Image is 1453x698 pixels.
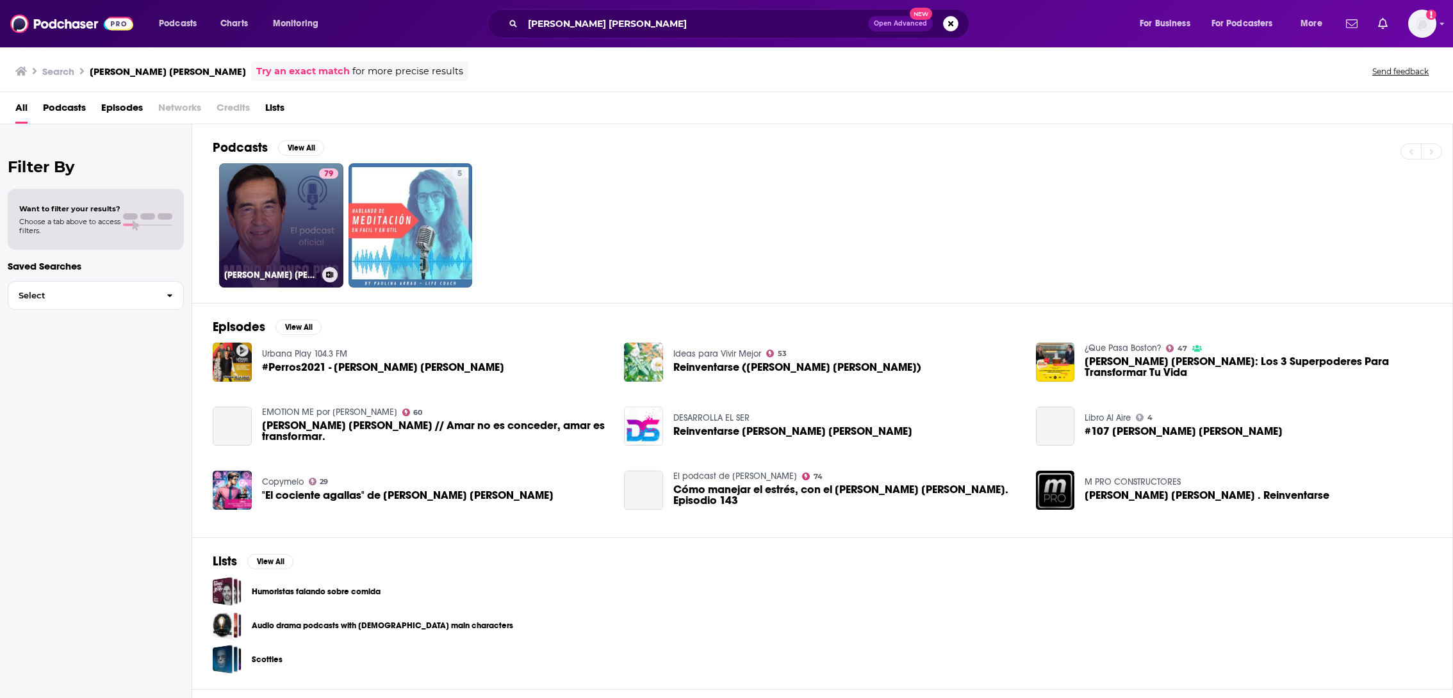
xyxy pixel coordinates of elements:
[1147,415,1153,421] span: 4
[1408,10,1436,38] span: Logged in as edeason
[101,97,143,124] a: Episodes
[1368,66,1432,77] button: Send feedback
[673,426,912,437] a: Reinventarse Dr Mario Alonso Puig
[1085,356,1432,378] span: [PERSON_NAME] [PERSON_NAME]: Los 3 Superpoderes Para Transformar Tu Vida
[673,484,1021,506] span: Cómo manejar el estrés, con el [PERSON_NAME] [PERSON_NAME]. Episodio 143
[213,140,268,156] h2: Podcasts
[213,577,242,606] span: Humoristas falando sobre comida
[673,412,750,423] a: DESARROLLA EL SER
[262,362,504,373] span: #Perros2021 - [PERSON_NAME] [PERSON_NAME]
[15,97,28,124] a: All
[868,16,933,31] button: Open AdvancedNew
[262,362,504,373] a: #Perros2021 - Dr Mario Alonso Puig
[814,474,823,480] span: 74
[8,291,156,300] span: Select
[624,343,663,382] img: Reinventarse (Dr. Mario Alonso Puig)
[413,410,422,416] span: 60
[1136,414,1153,421] a: 4
[8,281,184,310] button: Select
[1373,13,1393,35] a: Show notifications dropdown
[262,490,554,501] a: "El cociente agallas" de Dr. Mario Alonso Puig
[213,471,252,510] img: "El cociente agallas" de Dr. Mario Alonso Puig
[90,65,246,77] h3: [PERSON_NAME] [PERSON_NAME]
[213,319,322,335] a: EpisodesView All
[1178,346,1187,352] span: 47
[1203,13,1292,34] button: open menu
[1085,426,1283,437] span: #107 [PERSON_NAME] [PERSON_NAME]
[159,15,197,33] span: Podcasts
[219,163,343,288] a: 79[PERSON_NAME] [PERSON_NAME]
[1211,15,1273,33] span: For Podcasters
[217,97,250,124] span: Credits
[43,97,86,124] a: Podcasts
[213,140,324,156] a: PodcastsView All
[802,473,823,480] a: 74
[10,12,133,36] img: Podchaser - Follow, Share and Rate Podcasts
[247,554,293,569] button: View All
[673,362,921,373] span: Reinventarse ([PERSON_NAME] [PERSON_NAME])
[252,653,283,667] a: Scotties
[673,471,797,482] a: El podcast de Cristina Mitre
[1426,10,1436,20] svg: Add a profile image
[1085,426,1283,437] a: #107 Dr. Mario Alonso Puig
[349,163,473,288] a: 5
[212,13,256,34] a: Charts
[1085,476,1181,487] a: M PRO CONSTRUCTORES
[673,426,912,437] span: Reinventarse [PERSON_NAME] [PERSON_NAME]
[213,553,293,569] a: ListsView All
[1036,471,1075,510] img: Dr Mario Alonso Puig . Reinventarse
[452,168,467,179] a: 5
[262,476,304,487] a: Copymelo
[256,64,350,79] a: Try an exact match
[19,217,120,235] span: Choose a tab above to access filters.
[8,158,184,176] h2: Filter By
[309,478,329,485] a: 29
[1140,15,1190,33] span: For Business
[252,585,381,599] a: Humoristas falando sobre comida
[213,319,265,335] h2: Episodes
[213,407,252,446] a: Dr Mario Alonso Puig // Amar no es conceder, amar es transformar.
[213,611,242,640] a: Audio drama podcasts with LGBTQ+ main characters
[220,15,248,33] span: Charts
[319,168,338,179] a: 79
[1341,13,1363,35] a: Show notifications dropdown
[624,471,663,510] a: Cómo manejar el estrés, con el Dr. Mario Alonso Puig. Episodio 143
[213,343,252,382] img: #Perros2021 - Dr Mario Alonso Puig
[1408,10,1436,38] button: Show profile menu
[500,9,981,38] div: Search podcasts, credits, & more...
[213,553,237,569] h2: Lists
[262,420,609,442] span: [PERSON_NAME] [PERSON_NAME] // Amar no es conceder, amar es transformar.
[352,64,463,79] span: for more precise results
[673,348,761,359] a: Ideas para Vivir Mejor
[8,260,184,272] p: Saved Searches
[273,15,318,33] span: Monitoring
[1085,412,1131,423] a: Libro Al Aire
[523,13,868,34] input: Search podcasts, credits, & more...
[1085,490,1329,501] a: Dr Mario Alonso Puig . Reinventarse
[402,409,423,416] a: 60
[213,645,242,674] a: Scotties
[278,140,324,156] button: View All
[1292,13,1338,34] button: open menu
[275,320,322,335] button: View All
[624,407,663,446] a: Reinventarse Dr Mario Alonso Puig
[1301,15,1322,33] span: More
[457,168,462,181] span: 5
[1085,343,1161,353] a: ¿Que Pasa Boston?
[1166,345,1187,352] a: 47
[874,20,927,27] span: Open Advanced
[1131,13,1206,34] button: open menu
[262,348,347,359] a: Urbana Play 104.3 FM
[265,97,284,124] a: Lists
[1085,490,1329,501] span: [PERSON_NAME] [PERSON_NAME] . Reinventarse
[150,13,213,34] button: open menu
[910,8,933,20] span: New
